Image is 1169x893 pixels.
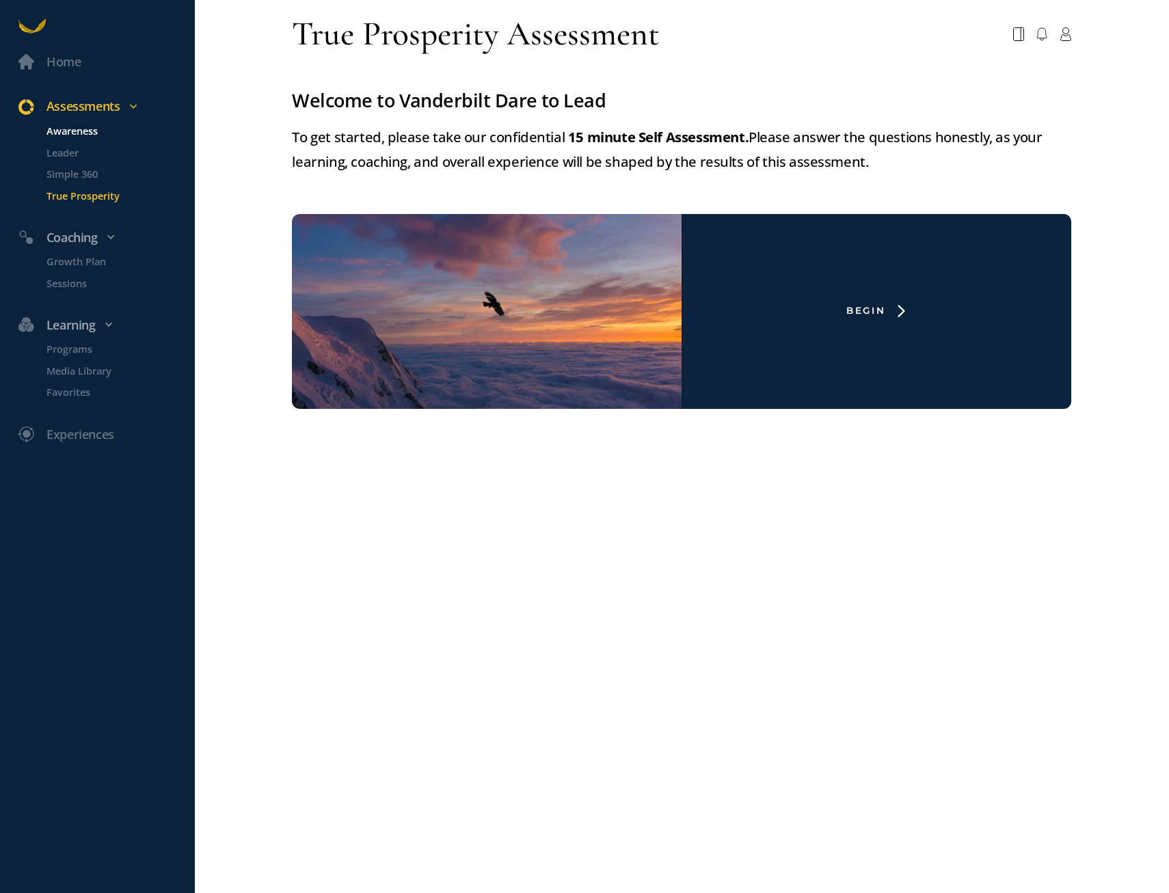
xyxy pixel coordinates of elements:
p: Sessions [46,275,192,291]
a: Programs [28,341,195,357]
div: Home [46,52,81,72]
strong: 15 minute Self Assessment. [568,127,749,146]
a: Favorites [28,384,195,400]
a: Begin [283,214,1081,409]
p: Programs [46,341,192,357]
div: True Prosperity Assessment [292,12,660,55]
div: Begin [846,305,886,317]
a: Leader [28,144,195,160]
p: True Prosperity [46,187,192,203]
div: Experiences [46,425,114,444]
a: Simple 360 [28,166,195,182]
a: Sessions [28,275,195,291]
img: freePlanWithoutSurvey.png [292,214,682,409]
p: Leader [46,144,192,160]
div: To get started, please take our confidential Please answer the questions honestly, as your learni... [292,124,1071,174]
div: Assessments [10,96,201,116]
p: Simple 360 [46,166,192,182]
a: True Prosperity [28,187,195,203]
div: Learning [10,315,201,335]
a: Growth Plan [28,254,195,269]
a: Awareness [28,123,195,139]
p: Awareness [46,123,192,139]
p: Growth Plan [46,254,192,269]
p: Favorites [46,384,192,400]
div: Coaching [10,228,201,248]
p: Media Library [46,363,192,379]
a: Media Library [28,363,195,379]
div: Welcome to Vanderbilt Dare to Lead [292,86,1071,116]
